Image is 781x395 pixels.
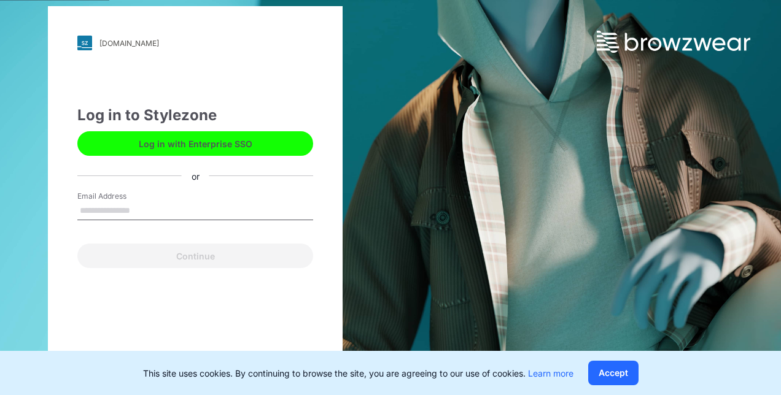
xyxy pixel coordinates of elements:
[588,361,639,385] button: Accept
[143,367,573,380] p: This site uses cookies. By continuing to browse the site, you are agreeing to our use of cookies.
[99,39,159,48] div: [DOMAIN_NAME]
[77,191,163,202] label: Email Address
[182,169,209,182] div: or
[528,368,573,378] a: Learn more
[597,31,750,53] img: browzwear-logo.73288ffb.svg
[77,131,313,156] button: Log in with Enterprise SSO
[77,36,313,50] a: [DOMAIN_NAME]
[77,36,92,50] img: svg+xml;base64,PHN2ZyB3aWR0aD0iMjgiIGhlaWdodD0iMjgiIHZpZXdCb3g9IjAgMCAyOCAyOCIgZmlsbD0ibm9uZSIgeG...
[77,104,313,126] div: Log in to Stylezone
